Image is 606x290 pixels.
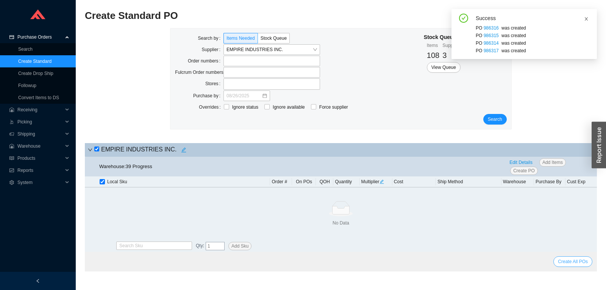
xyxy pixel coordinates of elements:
[484,25,499,31] a: 986316
[205,78,223,89] label: Stores
[17,140,63,152] span: Warehouse
[484,41,499,46] a: 986314
[18,47,33,52] a: Search
[175,67,223,78] label: Fulcrum Order numbers
[509,159,533,166] span: Edit Details
[427,42,439,49] div: Items
[202,44,223,55] label: Supplier:
[427,51,439,59] span: 108
[506,158,536,167] button: Edit Details
[484,33,499,38] a: 986315
[226,45,317,55] span: EMPIRE INDUSTRIES INC.
[196,243,203,248] span: Qty
[229,103,261,111] span: Ignore status
[539,158,566,167] button: Add Items
[476,47,591,55] div: PO was created
[476,14,591,23] div: Success
[17,164,63,176] span: Reports
[9,180,14,185] span: setting
[424,33,461,42] div: Stock Queue
[270,176,292,187] th: Order #
[198,33,223,44] label: Search by
[17,152,63,164] span: Products
[534,176,565,187] th: Purchase By
[565,176,597,187] th: Cust Exp
[484,48,499,53] a: 986317
[18,83,36,88] a: Followup
[206,242,225,250] input: 1
[501,176,534,187] th: Warehouse
[188,56,223,66] label: Order numbers
[584,17,589,21] span: close
[17,104,63,116] span: Receiving
[9,156,14,161] span: read
[431,64,456,71] span: View Queue
[436,176,501,187] th: Ship Method
[316,176,333,187] th: QOH
[17,31,63,43] span: Purchase Orders
[476,24,591,32] div: PO was created
[553,256,592,267] button: Create All POs
[86,219,595,227] div: No Data
[9,35,14,39] span: credit-card
[361,178,391,186] div: Multiplier
[476,39,591,47] div: PO was created
[36,279,40,283] span: left
[442,51,447,59] span: 3
[316,103,351,111] span: Force supplier
[18,59,52,64] a: Create Standard
[483,114,507,125] button: Search
[17,176,63,189] span: System
[459,14,468,24] span: check-circle
[226,36,255,41] span: Items Needed
[427,62,461,73] button: View Queue
[178,145,189,155] button: edit
[226,92,262,100] input: 08/26/2025
[107,178,127,186] span: Local Sku
[488,115,502,123] span: Search
[476,32,591,39] div: PO was created
[380,179,384,184] span: edit
[94,145,189,155] h4: EMPIRE INDUSTRIES INC.
[196,242,204,250] span: :
[18,95,59,100] a: Convert Items to DS
[85,9,469,22] h2: Create Standard PO
[292,176,316,187] th: On POs
[270,103,308,111] span: Ignore available
[199,102,223,112] label: Overrides
[261,36,287,41] span: Stock Queue
[193,90,223,101] label: Purchase by
[17,116,63,128] span: Picking
[333,176,359,187] th: Quantity
[442,42,461,49] div: Suppliers
[99,162,152,171] div: Warehouse: 39 Progress
[392,176,436,187] th: Cost
[18,71,53,76] a: Create Drop Ship
[228,242,251,250] button: Add Sku
[558,258,588,265] span: Create All POs
[17,128,63,140] span: Shipping
[9,168,14,173] span: fund
[88,148,92,152] span: down
[179,147,189,153] span: edit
